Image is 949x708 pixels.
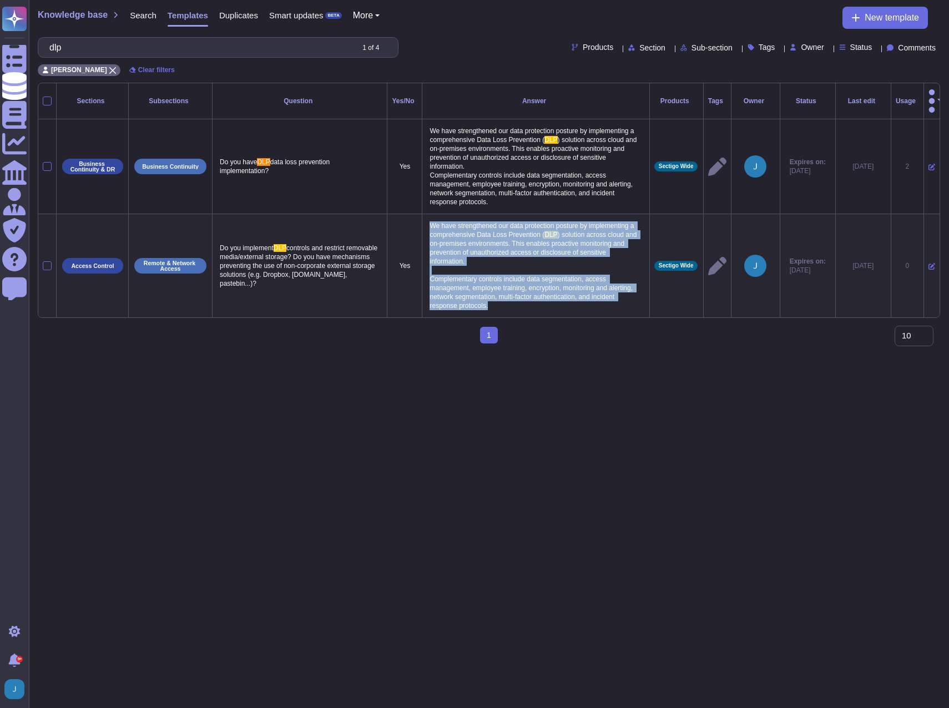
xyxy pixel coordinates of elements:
[16,656,23,663] div: 9+
[138,260,203,272] p: Remote & Network Access
[840,98,886,104] div: Last edit
[217,98,382,104] div: Question
[325,12,341,19] div: BETA
[130,11,157,19] span: Search
[430,127,635,144] span: We have strengthened our data protection posture by implementing a comprehensive Data Loss Preven...
[744,255,766,277] img: user
[790,158,826,166] span: Expires on:
[257,158,270,166] span: DLP
[759,43,775,51] span: Tags
[220,158,257,166] span: Do you have
[865,13,919,22] span: New template
[2,677,32,701] button: user
[790,266,826,275] span: [DATE]
[274,244,286,252] span: DLP
[392,162,417,171] p: Yes
[71,263,114,269] p: Access Control
[659,164,694,169] span: Sectigo Wide
[708,98,726,104] div: Tags
[138,67,175,73] span: Clear filters
[842,7,928,29] button: New template
[544,231,557,239] span: DLP
[168,11,208,19] span: Templates
[896,162,919,171] div: 2
[353,11,380,20] button: More
[691,44,733,52] span: Sub-section
[427,98,644,104] div: Answer
[220,244,274,252] span: Do you implement
[362,44,379,51] div: 1 of 4
[38,11,108,19] span: Knowledge base
[850,43,872,51] span: Status
[654,98,699,104] div: Products
[790,166,826,175] span: [DATE]
[353,11,373,20] span: More
[220,244,379,287] span: controls and restrict removable media/external storage? Do you have mechanisms preventing the use...
[219,11,258,19] span: Duplicates
[480,327,498,343] span: 1
[51,67,107,73] span: [PERSON_NAME]
[133,98,208,104] div: Subsections
[785,98,831,104] div: Status
[61,98,124,104] div: Sections
[790,257,826,266] span: Expires on:
[392,261,417,270] p: Yes
[44,38,352,57] input: Search by keywords
[896,98,919,104] div: Usage
[430,136,638,206] span: ) solution across cloud and on-premises environments. This enables proactive monitoring and preve...
[544,136,557,144] span: DLP
[639,44,665,52] span: Section
[142,164,199,170] p: Business Continuity
[840,261,886,270] div: [DATE]
[269,11,324,19] span: Smart updates
[66,161,119,173] p: Business Continuity & DR
[801,43,824,51] span: Owner
[392,98,417,104] div: Yes/No
[430,222,635,239] span: We have strengthened our data protection posture by implementing a comprehensive Data Loss Preven...
[583,43,613,51] span: Products
[744,155,766,178] img: user
[659,263,694,269] span: Sectigo Wide
[220,158,331,175] span: data loss prevention implementation?
[896,261,919,270] div: 0
[736,98,775,104] div: Owner
[898,44,936,52] span: Comments
[4,679,24,699] img: user
[840,162,886,171] div: [DATE]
